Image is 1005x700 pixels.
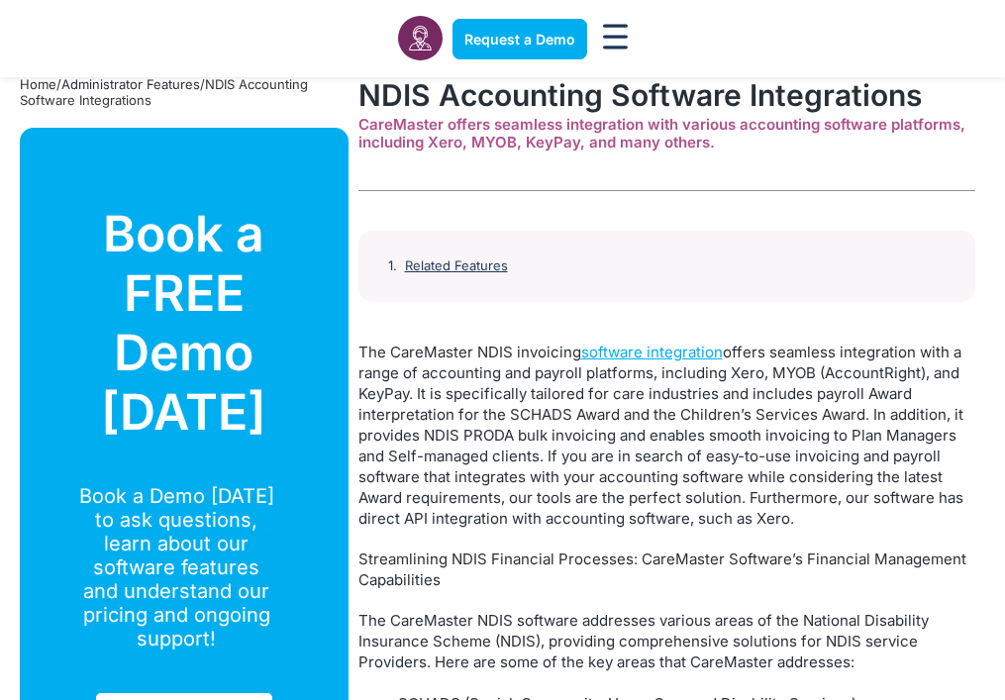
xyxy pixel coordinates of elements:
[358,342,976,529] p: The CareMaster NDIS invoicing offers seamless integration with a range of accounting and payroll ...
[20,76,56,92] a: Home
[597,18,635,60] div: Menu Toggle
[405,258,508,274] a: Related Features
[358,77,976,113] h1: NDIS Accounting Software Integrations
[30,29,125,50] img: CareMaster Logo
[76,204,292,442] div: Book a FREE Demo [DATE]
[581,343,723,361] a: software integration
[61,76,200,92] a: Administrator Features
[76,484,276,650] div: Book a Demo [DATE] to ask questions, learn about our software features and understand our pricing...
[358,116,976,151] div: CareMaster offers seamless integration with various accounting software platforms, including Xero...
[452,19,587,59] a: Request a Demo
[20,76,308,108] span: / /
[464,31,575,48] span: Request a Demo
[358,610,976,672] p: The CareMaster NDIS software addresses various areas of the National Disability Insurance Scheme ...
[20,76,308,108] span: NDIS Accounting Software Integrations
[358,549,976,590] p: Streamlining NDIS Financial Processes: CareMaster Software’s Financial Management Capabilities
